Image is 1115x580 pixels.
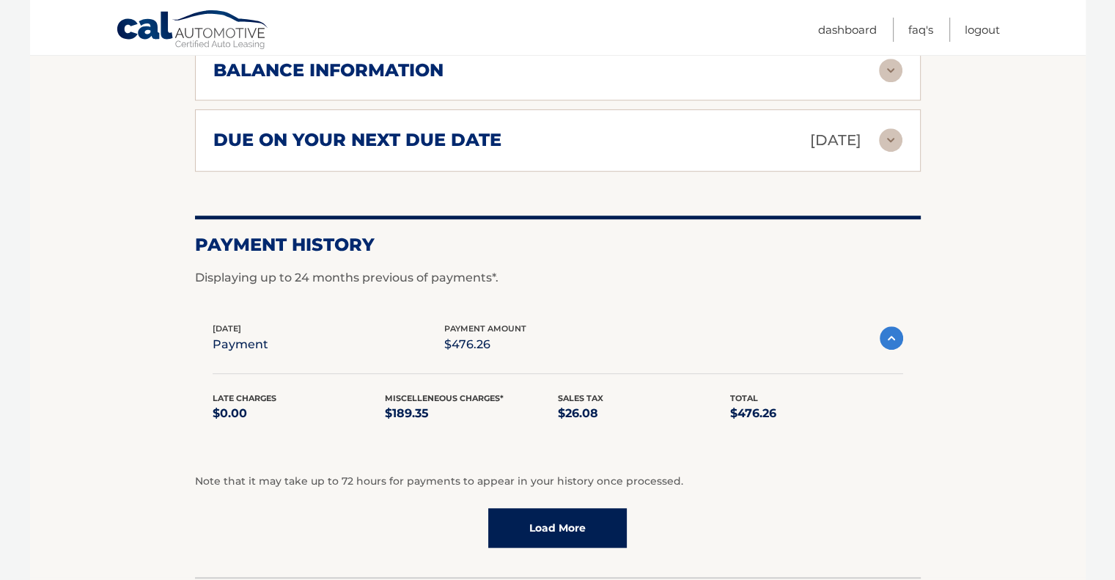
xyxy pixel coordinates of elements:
[879,59,902,82] img: accordion-rest.svg
[730,403,903,424] p: $476.26
[558,393,603,403] span: Sales Tax
[730,393,758,403] span: Total
[965,18,1000,42] a: Logout
[385,393,504,403] span: Miscelleneous Charges*
[213,334,268,355] p: payment
[908,18,933,42] a: FAQ's
[818,18,877,42] a: Dashboard
[195,269,921,287] p: Displaying up to 24 months previous of payments*.
[213,129,501,151] h2: due on your next due date
[488,508,627,548] a: Load More
[213,403,386,424] p: $0.00
[195,234,921,256] h2: Payment History
[810,128,861,153] p: [DATE]
[879,128,902,152] img: accordion-rest.svg
[385,403,558,424] p: $189.35
[558,403,731,424] p: $26.08
[213,59,444,81] h2: balance information
[213,323,241,334] span: [DATE]
[880,326,903,350] img: accordion-active.svg
[444,323,526,334] span: payment amount
[213,393,276,403] span: Late Charges
[444,334,526,355] p: $476.26
[116,10,270,52] a: Cal Automotive
[195,473,921,491] p: Note that it may take up to 72 hours for payments to appear in your history once processed.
